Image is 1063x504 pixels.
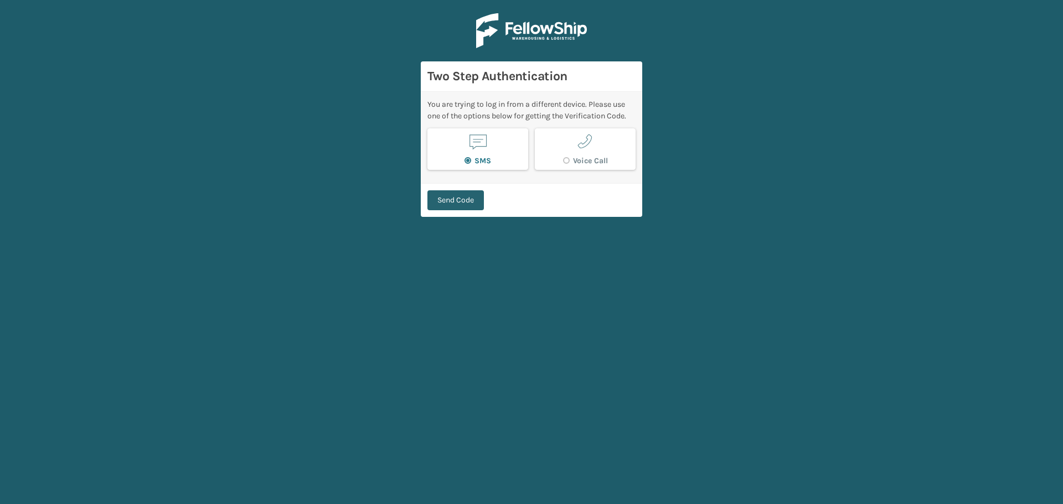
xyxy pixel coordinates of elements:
[427,98,636,122] div: You are trying to log in from a different device. Please use one of the options below for getting...
[563,156,608,165] label: Voice Call
[427,190,484,210] button: Send Code
[465,156,491,165] label: SMS
[427,68,636,85] h3: Two Step Authentication
[476,13,587,48] img: Logo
